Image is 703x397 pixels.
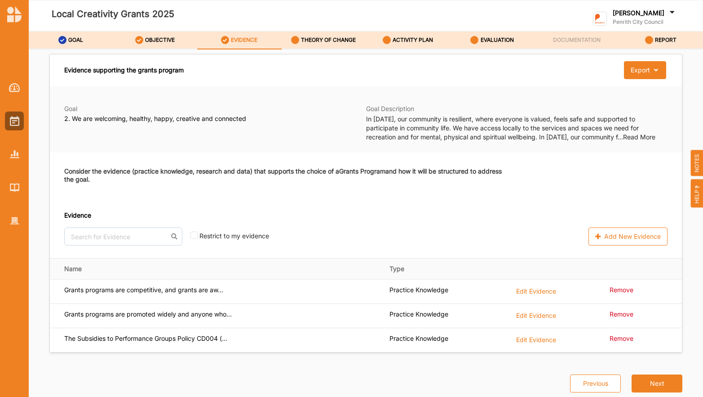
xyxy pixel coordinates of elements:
label: Goal [64,105,355,113]
a: Activities [5,112,24,130]
input: Search for Evidence [64,227,182,245]
span: participate in community life. We have access locally to the services and spaces we need for [366,124,639,132]
span: Read More [623,133,655,141]
label: EVALUATION [481,36,514,44]
button: Export [624,61,666,79]
div: Restrict to my evidence [199,232,269,245]
div: Evidence supporting the grants program [64,61,184,79]
label: Consider the evidence (practice knowledge, research and data) that supports the choice of a Grant... [64,163,506,187]
label: Edit Evidence [516,335,556,344]
label: Local Creativity Grants 2025 [52,7,174,22]
th: Type [383,258,510,279]
label: Add New Evidence [588,227,668,245]
label: Practice Knowledge [389,286,448,294]
label: Practice Knowledge [389,335,448,343]
img: Organisation [10,217,19,225]
span: In [DATE], our community is resilient, where everyone is valued, feels safe and supported to [366,115,635,123]
label: Edit Evidence [516,286,556,296]
a: Organisation [5,211,24,230]
label: Grants programs are competitive, and grants are aw... [64,286,223,294]
img: logo [7,6,22,22]
img: Library [10,183,19,191]
label: 2. We are welcoming, healthy, happy, creative and connected [64,115,355,123]
label: Grants programs are promoted widely and anyone who... [64,310,232,318]
button: Next [632,375,682,393]
label: ACTIVITY PLAN [393,36,433,44]
div: Export [631,66,650,74]
h4: Evidence [64,210,430,220]
img: Reports [10,150,19,158]
label: EVIDENCE [231,36,257,44]
a: Dashboard [5,78,24,97]
label: THEORY OF CHANGE [301,36,356,44]
th: Name [50,258,383,279]
img: Dashboard [9,83,20,92]
label: The Subsidies to Performance Groups Policy CD004 (... [64,335,227,343]
label: REPORT [655,36,676,44]
button: Previous [570,375,621,393]
img: logo [593,12,607,26]
label: Penrith City Council [613,18,676,26]
span: ... [618,133,655,141]
label: GOAL [68,36,83,44]
a: Library [5,178,24,197]
label: DOCUMENTATION [553,36,601,44]
label: Practice Knowledge [389,310,448,318]
img: Activities [10,116,19,126]
span: recreation and for mental, physical and spiritual wellbeing. In [DATE], our community f [366,133,618,141]
label: [PERSON_NAME] [613,9,664,17]
label: OBJECTIVE [145,36,175,44]
label: Goal Description [366,105,661,113]
label: Edit Evidence [516,310,556,320]
a: Reports [5,145,24,164]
